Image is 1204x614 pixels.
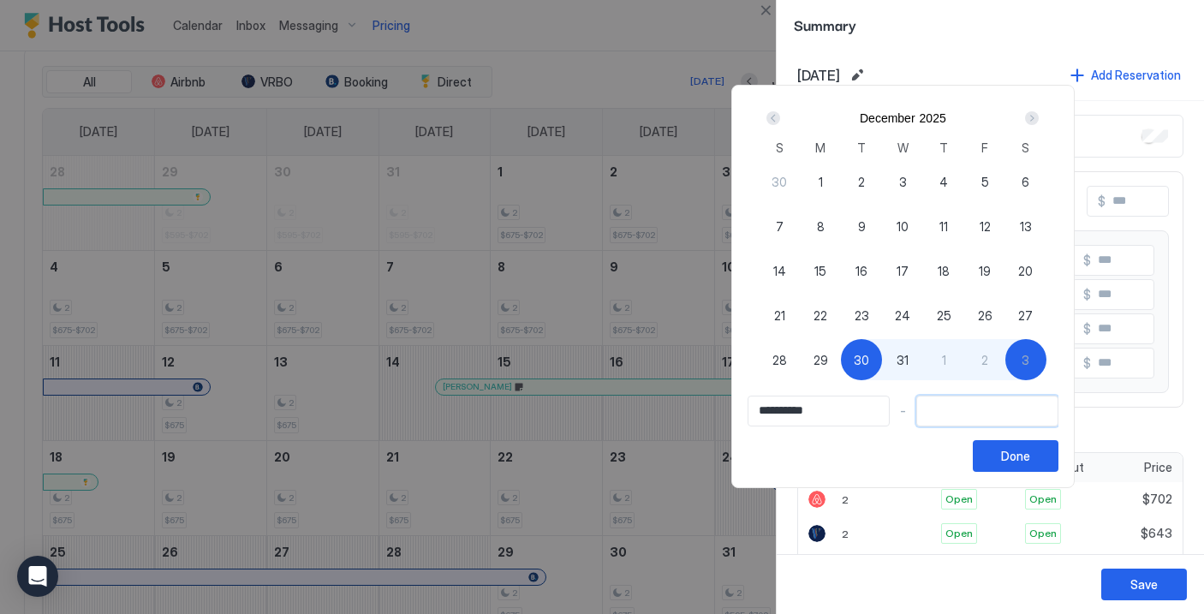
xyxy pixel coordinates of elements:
[964,161,1005,202] button: 5
[854,351,869,369] span: 30
[882,206,923,247] button: 10
[897,351,909,369] span: 31
[882,161,923,202] button: 3
[938,262,950,280] span: 18
[923,161,964,202] button: 4
[800,250,841,291] button: 15
[964,206,1005,247] button: 12
[1020,218,1032,235] span: 13
[841,339,882,380] button: 30
[814,351,828,369] span: 29
[978,307,992,325] span: 26
[1005,161,1046,202] button: 6
[759,250,800,291] button: 14
[895,307,910,325] span: 24
[1022,139,1029,157] span: S
[841,161,882,202] button: 2
[939,173,948,191] span: 4
[855,262,867,280] span: 16
[819,173,823,191] span: 1
[964,339,1005,380] button: 2
[855,307,869,325] span: 23
[1019,108,1042,128] button: Next
[814,307,827,325] span: 22
[759,206,800,247] button: 7
[17,556,58,597] div: Open Intercom Messenger
[773,262,786,280] span: 14
[899,173,907,191] span: 3
[1005,339,1046,380] button: 3
[800,295,841,336] button: 22
[939,218,948,235] span: 11
[748,396,889,426] input: Input Field
[897,262,909,280] span: 17
[923,250,964,291] button: 18
[759,339,800,380] button: 28
[800,161,841,202] button: 1
[981,351,988,369] span: 2
[920,111,946,125] button: 2025
[923,295,964,336] button: 25
[858,218,866,235] span: 9
[817,218,825,235] span: 8
[763,108,786,128] button: Prev
[923,206,964,247] button: 11
[857,139,866,157] span: T
[815,139,826,157] span: M
[964,295,1005,336] button: 26
[897,139,909,157] span: W
[1005,295,1046,336] button: 27
[776,139,784,157] span: S
[800,339,841,380] button: 29
[1018,307,1033,325] span: 27
[841,295,882,336] button: 23
[841,250,882,291] button: 16
[1005,250,1046,291] button: 20
[858,173,865,191] span: 2
[774,307,785,325] span: 21
[979,262,991,280] span: 19
[897,218,909,235] span: 10
[882,339,923,380] button: 31
[759,295,800,336] button: 21
[923,339,964,380] button: 1
[900,403,906,419] span: -
[942,351,946,369] span: 1
[772,351,787,369] span: 28
[814,262,826,280] span: 15
[1022,173,1029,191] span: 6
[1022,351,1029,369] span: 3
[772,173,787,191] span: 30
[776,218,784,235] span: 7
[759,161,800,202] button: 30
[981,173,989,191] span: 5
[973,440,1058,472] button: Done
[981,139,988,157] span: F
[882,250,923,291] button: 17
[1001,447,1030,465] div: Done
[841,206,882,247] button: 9
[860,111,915,125] button: December
[964,250,1005,291] button: 19
[917,396,1058,426] input: Input Field
[800,206,841,247] button: 8
[1018,262,1033,280] span: 20
[1005,206,1046,247] button: 13
[937,307,951,325] span: 25
[939,139,948,157] span: T
[980,218,991,235] span: 12
[882,295,923,336] button: 24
